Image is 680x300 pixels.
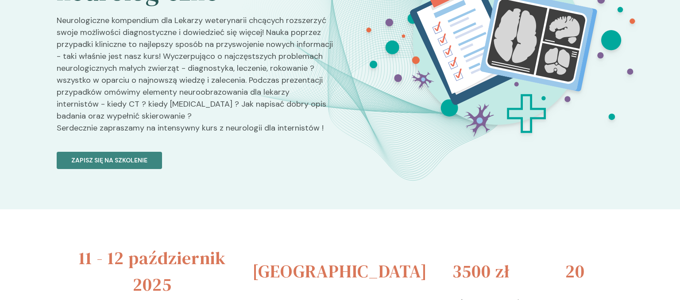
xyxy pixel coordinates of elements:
[452,258,510,285] h3: 3500 zł
[57,141,333,169] a: Zapisz się na szkolenie
[67,245,237,298] h3: 11 - 12 październik 2025
[565,258,585,285] h3: 20
[252,258,427,285] h3: [GEOGRAPHIC_DATA]
[57,152,162,169] button: Zapisz się na szkolenie
[71,156,147,165] p: Zapisz się na szkolenie
[57,15,333,141] p: Neurologiczne kompendium dla Lekarzy weterynarii chcących rozszerzyć swoje możliwości diagnostycz...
